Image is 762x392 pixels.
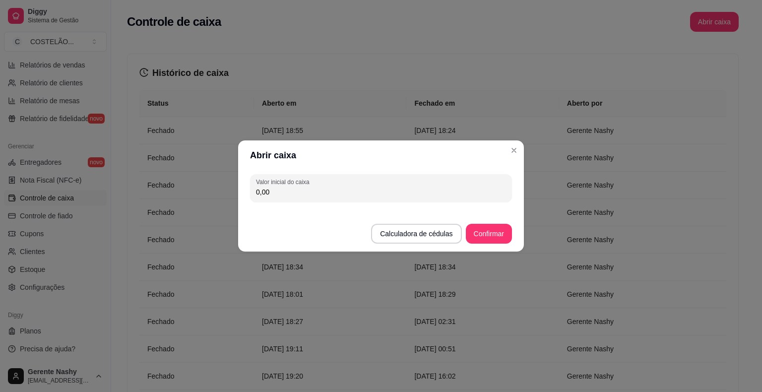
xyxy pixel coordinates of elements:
[506,142,522,158] button: Close
[256,178,313,186] label: Valor inicial do caixa
[238,140,524,170] header: Abrir caixa
[256,187,506,197] input: Valor inicial do caixa
[466,224,512,244] button: Confirmar
[371,224,461,244] button: Calculadora de cédulas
